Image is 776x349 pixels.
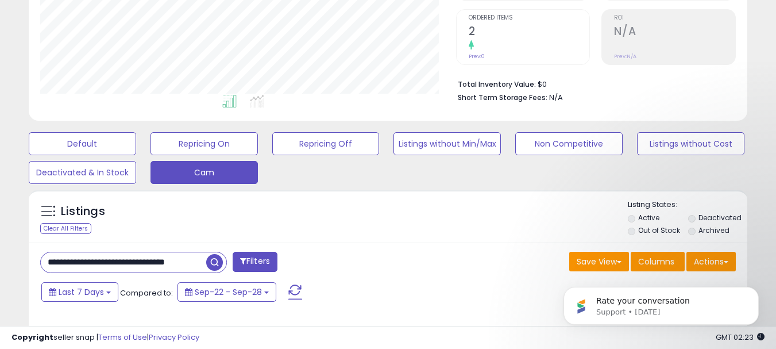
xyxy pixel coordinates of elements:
button: Deactivated & In Stock [29,161,136,184]
button: Sep-22 - Sep-28 [177,282,276,302]
div: Clear All Filters [40,223,91,234]
button: Listings without Cost [637,132,744,155]
span: Last 7 Days [59,286,104,298]
h2: 2 [469,25,590,40]
a: Terms of Use [98,332,147,343]
div: seller snap | | [11,332,199,343]
iframe: Intercom notifications message [546,263,776,343]
button: Columns [631,252,685,271]
b: Short Term Storage Fees: [458,93,547,102]
a: Privacy Policy [149,332,199,343]
h2: N/A [614,25,735,40]
strong: Copyright [11,332,53,343]
label: Active [638,213,659,223]
label: Archived [698,225,729,235]
label: Deactivated [698,213,742,223]
button: Last 7 Days [41,282,118,302]
button: Default [29,132,136,155]
li: $0 [458,76,727,90]
span: Columns [638,256,674,267]
button: Repricing On [150,132,258,155]
label: Out of Stock [638,225,680,235]
p: Listing States: [628,200,747,210]
span: Sep-22 - Sep-28 [195,286,262,298]
button: Listings without Min/Max [393,132,501,155]
button: Repricing Off [272,132,380,155]
button: Actions [686,252,736,271]
span: N/A [549,92,563,103]
span: ROI [614,15,735,21]
button: Non Competitive [515,132,623,155]
small: Prev: 0 [469,53,485,60]
button: Cam [150,161,258,184]
span: Compared to: [120,287,173,298]
button: Save View [569,252,629,271]
button: Filters [233,252,277,272]
span: Ordered Items [469,15,590,21]
small: Prev: N/A [614,53,636,60]
h5: Listings [61,204,105,220]
b: Total Inventory Value: [458,79,536,89]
